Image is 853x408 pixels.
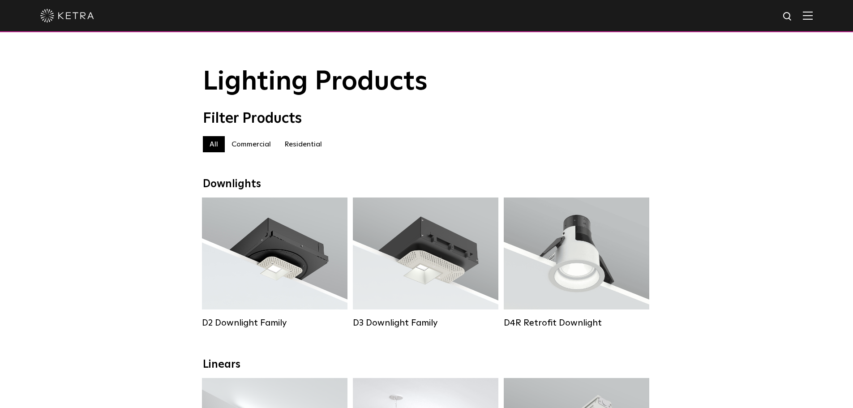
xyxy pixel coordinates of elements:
span: Lighting Products [203,69,428,95]
div: D2 Downlight Family [202,318,347,328]
label: Residential [278,136,329,152]
div: Downlights [203,178,651,191]
div: D3 Downlight Family [353,318,498,328]
img: search icon [782,11,793,22]
img: Hamburger%20Nav.svg [803,11,813,20]
div: D4R Retrofit Downlight [504,318,649,328]
label: All [203,136,225,152]
div: Linears [203,358,651,371]
label: Commercial [225,136,278,152]
a: D2 Downlight Family Lumen Output:1200Colors:White / Black / Gloss Black / Silver / Bronze / Silve... [202,198,347,328]
a: D4R Retrofit Downlight Lumen Output:800Colors:White / BlackBeam Angles:15° / 25° / 40° / 60°Watta... [504,198,649,328]
img: ketra-logo-2019-white [40,9,94,22]
div: Filter Products [203,110,651,127]
a: D3 Downlight Family Lumen Output:700 / 900 / 1100Colors:White / Black / Silver / Bronze / Paintab... [353,198,498,328]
